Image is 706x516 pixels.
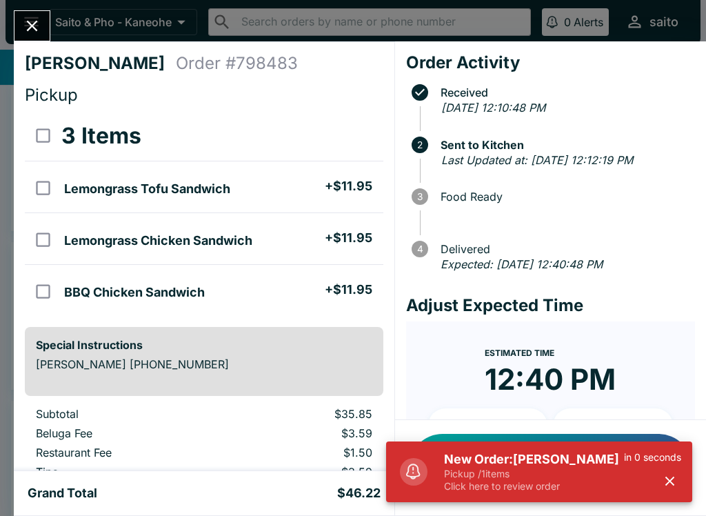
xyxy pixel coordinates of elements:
[236,465,372,479] p: $3.59
[36,338,372,352] h6: Special Instructions
[416,244,423,255] text: 4
[485,348,554,358] span: Estimated Time
[444,451,624,468] h5: New Order: [PERSON_NAME]
[25,407,383,504] table: orders table
[417,139,423,150] text: 2
[417,191,423,202] text: 3
[406,52,695,73] h4: Order Activity
[325,230,372,246] h5: + $11.95
[64,181,230,197] h5: Lemongrass Tofu Sandwich
[36,426,214,440] p: Beluga Fee
[434,243,695,255] span: Delivered
[64,232,252,249] h5: Lemongrass Chicken Sandwich
[441,101,545,115] em: [DATE] 12:10:48 PM
[61,122,141,150] h3: 3 Items
[236,446,372,459] p: $1.50
[176,53,298,74] h4: Order # 798483
[444,468,624,480] p: Pickup / 1 items
[14,11,50,41] button: Close
[444,480,624,493] p: Click here to review order
[441,153,633,167] em: Last Updated at: [DATE] 12:12:19 PM
[325,281,372,298] h5: + $11.95
[409,434,692,502] button: Notify Customer Food is Ready
[485,361,616,397] time: 12:40 PM
[25,85,78,105] span: Pickup
[236,426,372,440] p: $3.59
[36,465,214,479] p: Tips
[28,485,97,502] h5: Grand Total
[624,451,681,464] p: in 0 seconds
[441,257,603,271] em: Expected: [DATE] 12:40:48 PM
[25,53,176,74] h4: [PERSON_NAME]
[36,407,214,421] p: Subtotal
[64,284,205,301] h5: BBQ Chicken Sandwich
[36,357,372,371] p: [PERSON_NAME] [PHONE_NUMBER]
[428,408,548,443] button: + 10
[406,295,695,316] h4: Adjust Expected Time
[434,139,695,151] span: Sent to Kitchen
[236,407,372,421] p: $35.85
[337,485,381,502] h5: $46.22
[434,86,695,99] span: Received
[25,111,383,316] table: orders table
[325,178,372,195] h5: + $11.95
[36,446,214,459] p: Restaurant Fee
[553,408,673,443] button: + 20
[434,190,695,203] span: Food Ready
